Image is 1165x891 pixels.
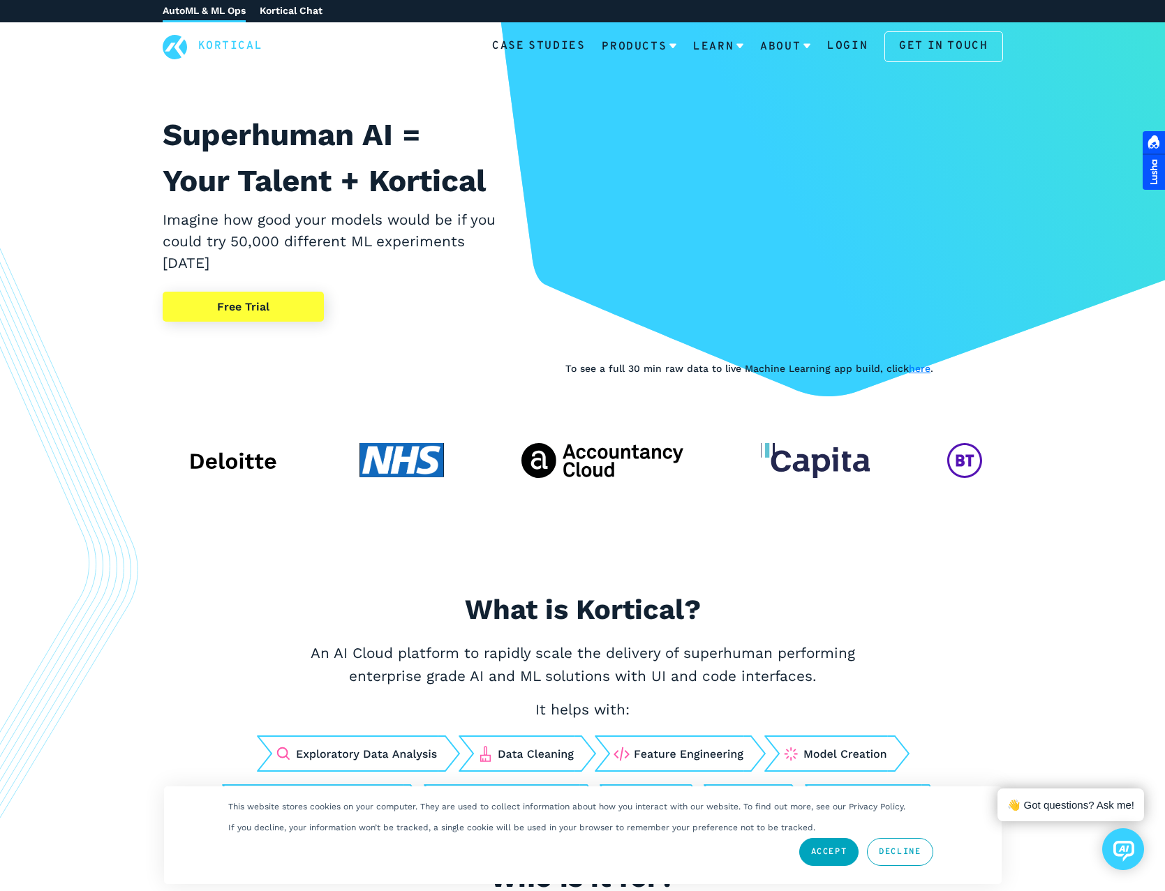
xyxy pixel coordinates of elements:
h1: Superhuman AI = Your Talent + Kortical [163,112,499,204]
p: An AI Cloud platform to rapidly scale the delivery of superhuman performing enterprise grade AI a... [304,642,862,689]
a: About [760,29,810,65]
p: It helps with: [304,698,862,721]
p: If you decline, your information won’t be tracked, a single cookie will be used in your browser t... [228,823,815,832]
a: Products [602,29,676,65]
a: Decline [867,838,933,866]
a: Kortical [198,38,263,56]
img: BT Global Services client logo [947,443,982,478]
a: Case Studies [492,38,585,56]
h2: What is Kortical? [234,589,932,631]
h2: Imagine how good your models would be if you could try 50,000 different ML experiments [DATE] [163,209,499,275]
img: Deloitte client logo [184,443,282,478]
img: platform-uses-3836992565dc8e8d69c2721f31cd6e59.svg [220,733,946,823]
img: Capita client logo [761,443,870,478]
p: To see a full 30 min raw data to live Machine Learning app build, click . [565,361,1002,376]
iframe: YouTube video player [565,112,1002,357]
img: The Accountancy Cloud client logo [521,443,684,478]
a: Login [827,38,868,56]
a: Learn [693,29,743,65]
a: Accept [799,838,859,866]
img: NHS client logo [359,443,445,478]
a: Get in touch [884,31,1002,62]
p: This website stores cookies on your computer. They are used to collect information about how you ... [228,802,905,811]
a: here [909,363,930,374]
a: Free Trial [163,292,324,322]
